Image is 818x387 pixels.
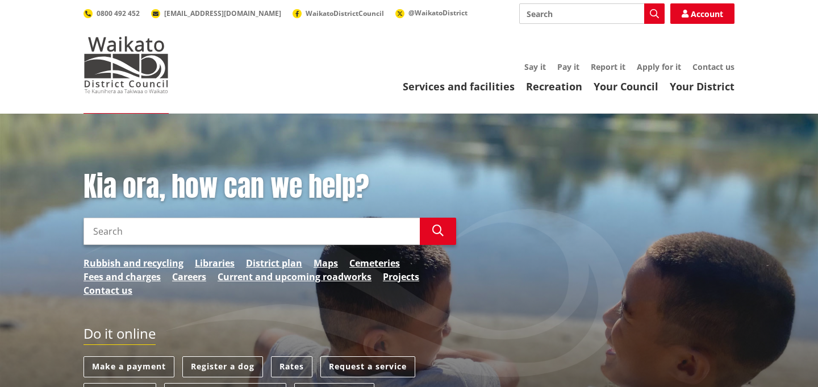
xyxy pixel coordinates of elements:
[151,9,281,18] a: [EMAIL_ADDRESS][DOMAIN_NAME]
[524,61,546,72] a: Say it
[692,61,734,72] a: Contact us
[670,3,734,24] a: Account
[320,356,415,377] a: Request a service
[84,270,161,284] a: Fees and charges
[84,218,420,245] input: Search input
[383,270,419,284] a: Projects
[403,80,515,93] a: Services and facilities
[519,3,665,24] input: Search input
[84,9,140,18] a: 0800 492 452
[84,256,183,270] a: Rubbish and recycling
[84,284,132,297] a: Contact us
[557,61,579,72] a: Pay it
[314,256,338,270] a: Maps
[408,8,468,18] span: @WaikatoDistrict
[182,356,263,377] a: Register a dog
[594,80,658,93] a: Your Council
[97,9,140,18] span: 0800 492 452
[84,170,456,203] h1: Kia ora, how can we help?
[591,61,625,72] a: Report it
[670,80,734,93] a: Your District
[306,9,384,18] span: WaikatoDistrictCouncil
[271,356,312,377] a: Rates
[246,256,302,270] a: District plan
[195,256,235,270] a: Libraries
[637,61,681,72] a: Apply for it
[84,356,174,377] a: Make a payment
[526,80,582,93] a: Recreation
[164,9,281,18] span: [EMAIL_ADDRESS][DOMAIN_NAME]
[172,270,206,284] a: Careers
[395,8,468,18] a: @WaikatoDistrict
[84,326,156,346] h2: Do it online
[349,256,400,270] a: Cemeteries
[84,36,169,93] img: Waikato District Council - Te Kaunihera aa Takiwaa o Waikato
[218,270,372,284] a: Current and upcoming roadworks
[293,9,384,18] a: WaikatoDistrictCouncil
